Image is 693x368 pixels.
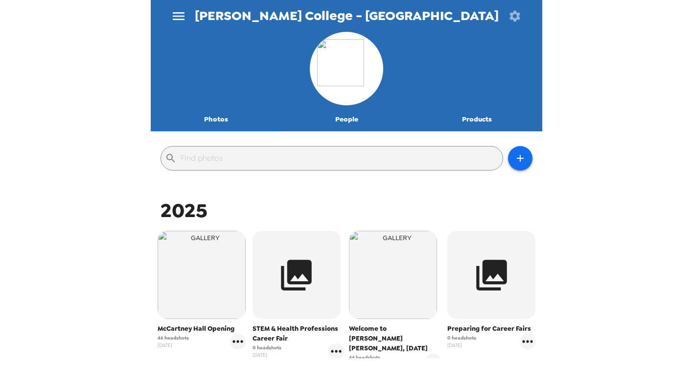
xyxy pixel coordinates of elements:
[158,324,246,334] span: McCartney Hall Opening
[158,231,246,319] img: gallery
[230,334,246,349] button: gallery menu
[253,351,281,359] span: [DATE]
[253,344,281,351] span: 0 headshots
[253,324,345,343] span: STEM & Health Professions Career Fair
[281,108,412,131] button: People
[447,324,535,334] span: Preparing for Career Fairs
[317,39,376,98] img: org logo
[181,150,499,166] input: Find photos
[520,334,535,349] button: gallery menu
[447,342,476,349] span: [DATE]
[195,9,499,23] span: [PERSON_NAME] College - [GEOGRAPHIC_DATA]
[161,197,208,223] span: 2025
[349,354,380,361] span: 44 headshots
[158,342,189,349] span: [DATE]
[158,334,189,342] span: 46 headshots
[447,334,476,342] span: 0 headshots
[328,343,344,359] button: gallery menu
[349,231,437,319] img: gallery
[151,108,281,131] button: Photos
[349,324,441,353] span: Welcome to [PERSON_NAME] [PERSON_NAME], [DATE]
[412,108,542,131] button: Products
